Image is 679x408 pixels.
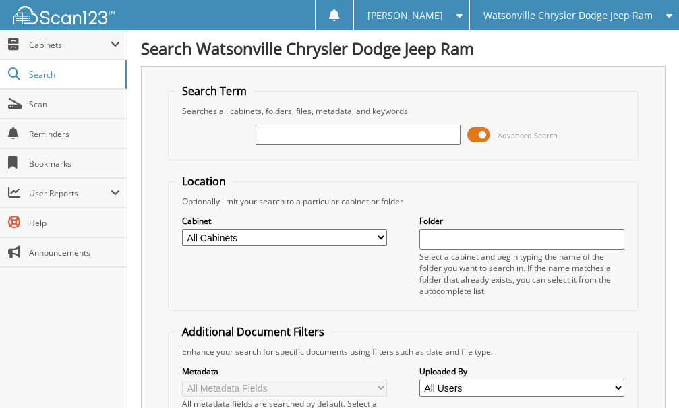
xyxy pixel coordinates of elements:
[175,84,254,98] legend: Search Term
[141,37,666,59] h1: Search Watsonville Chrysler Dodge Jeep Ram
[29,128,120,140] span: Reminders
[419,215,624,227] label: Folder
[367,11,443,20] span: [PERSON_NAME]
[175,324,331,339] legend: Additional Document Filters
[13,6,115,24] img: scan123-logo-white.svg
[29,217,120,229] span: Help
[498,130,558,140] span: Advanced Search
[29,98,120,110] span: Scan
[175,196,631,207] div: Optionally limit your search to a particular cabinet or folder
[29,69,118,80] span: Search
[29,247,120,258] span: Announcements
[175,174,233,189] legend: Location
[29,187,111,199] span: User Reports
[175,105,631,117] div: Searches all cabinets, folders, files, metadata, and keywords
[419,366,624,377] label: Uploaded By
[29,158,120,169] span: Bookmarks
[419,251,624,297] div: Select a cabinet and begin typing the name of the folder you want to search in. If the name match...
[483,11,653,20] span: Watsonville Chrysler Dodge Jeep Ram
[182,215,387,227] label: Cabinet
[29,39,111,51] span: Cabinets
[175,346,631,357] div: Enhance your search for specific documents using filters such as date and file type.
[182,366,387,377] label: Metadata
